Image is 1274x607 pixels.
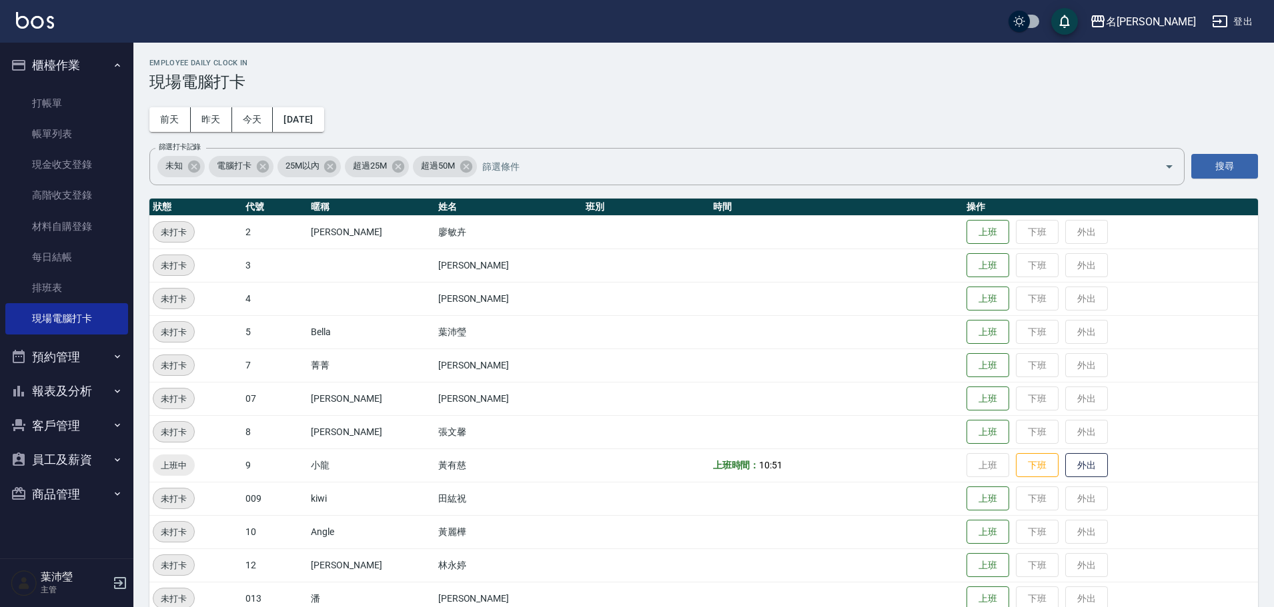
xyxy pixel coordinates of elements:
[149,73,1258,91] h3: 現場電腦打卡
[345,159,395,173] span: 超過25M
[307,415,434,448] td: [PERSON_NAME]
[153,525,194,539] span: 未打卡
[149,59,1258,67] h2: Employee Daily Clock In
[1051,8,1078,35] button: save
[1016,453,1059,478] button: 下班
[153,325,194,339] span: 未打卡
[413,159,463,173] span: 超過50M
[149,107,191,132] button: 前天
[5,180,128,211] a: 高階收支登錄
[209,156,273,177] div: 電腦打卡
[963,199,1258,216] th: 操作
[277,156,342,177] div: 25M以內
[435,482,583,515] td: 田紘祝
[153,225,194,239] span: 未打卡
[307,199,434,216] th: 暱稱
[5,211,128,242] a: 材料自購登錄
[5,242,128,273] a: 每日結帳
[307,515,434,548] td: Angle
[967,420,1009,444] button: 上班
[153,592,194,606] span: 未打卡
[242,282,308,315] td: 4
[967,287,1009,311] button: 上班
[307,315,434,348] td: Bella
[967,320,1009,344] button: 上班
[157,156,205,177] div: 未知
[435,382,583,415] td: [PERSON_NAME]
[435,282,583,315] td: [PERSON_NAME]
[967,220,1009,245] button: 上班
[435,215,583,249] td: 廖敏卉
[5,119,128,149] a: 帳單列表
[479,155,1141,178] input: 篩選條件
[307,382,434,415] td: [PERSON_NAME]
[5,374,128,408] button: 報表及分析
[149,199,242,216] th: 狀態
[153,292,194,306] span: 未打卡
[967,353,1009,378] button: 上班
[967,520,1009,544] button: 上班
[435,315,583,348] td: 葉沛瑩
[5,273,128,303] a: 排班表
[41,584,109,596] p: 主管
[153,425,194,439] span: 未打卡
[582,199,709,216] th: 班別
[209,159,259,173] span: 電腦打卡
[11,570,37,596] img: Person
[307,548,434,582] td: [PERSON_NAME]
[5,340,128,374] button: 預約管理
[16,12,54,29] img: Logo
[1159,156,1180,177] button: Open
[242,415,308,448] td: 8
[242,548,308,582] td: 12
[273,107,324,132] button: [DATE]
[967,486,1009,511] button: 上班
[242,382,308,415] td: 07
[5,303,128,334] a: 現場電腦打卡
[1191,154,1258,179] button: 搜尋
[967,386,1009,411] button: 上班
[5,48,128,83] button: 櫃檯作業
[759,460,782,470] span: 10:51
[1207,9,1258,34] button: 登出
[307,448,434,482] td: 小龍
[5,408,128,443] button: 客戶管理
[242,249,308,282] td: 3
[435,199,583,216] th: 姓名
[277,159,328,173] span: 25M以內
[153,259,194,273] span: 未打卡
[435,348,583,382] td: [PERSON_NAME]
[242,348,308,382] td: 7
[710,199,964,216] th: 時間
[435,515,583,548] td: 黃麗樺
[191,107,232,132] button: 昨天
[1106,13,1196,30] div: 名[PERSON_NAME]
[5,477,128,512] button: 商品管理
[967,553,1009,578] button: 上班
[242,448,308,482] td: 9
[307,215,434,249] td: [PERSON_NAME]
[153,492,194,506] span: 未打卡
[435,448,583,482] td: 黃有慈
[1085,8,1201,35] button: 名[PERSON_NAME]
[967,253,1009,278] button: 上班
[5,149,128,180] a: 現金收支登錄
[1065,453,1108,478] button: 外出
[5,88,128,119] a: 打帳單
[41,570,109,584] h5: 葉沛瑩
[435,548,583,582] td: 林永婷
[153,558,194,572] span: 未打卡
[713,460,760,470] b: 上班時間：
[307,348,434,382] td: 菁菁
[242,482,308,515] td: 009
[153,358,194,372] span: 未打卡
[242,199,308,216] th: 代號
[5,442,128,477] button: 員工及薪資
[242,315,308,348] td: 5
[232,107,273,132] button: 今天
[157,159,191,173] span: 未知
[153,392,194,406] span: 未打卡
[345,156,409,177] div: 超過25M
[413,156,477,177] div: 超過50M
[435,415,583,448] td: 張文馨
